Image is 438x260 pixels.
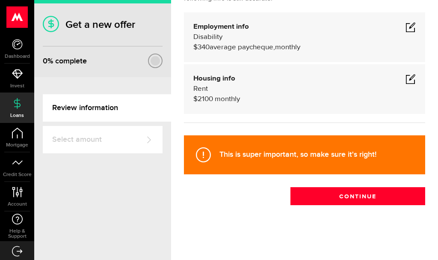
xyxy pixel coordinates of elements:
[193,96,198,103] span: $
[193,75,235,82] b: Housing info
[7,3,33,29] button: Open LiveChat chat widget
[193,23,249,30] b: Employment info
[193,44,210,51] span: $340
[43,126,163,153] a: Select amount
[290,187,425,205] button: Continue
[43,94,171,122] a: Review information
[193,33,222,41] span: Disability
[215,96,240,103] span: monthly
[210,44,275,51] span: average paycheque,
[43,57,47,66] span: 0
[219,150,376,159] strong: This is super important, so make sure it's right!
[193,85,208,93] span: Rent
[275,44,300,51] span: monthly
[43,18,163,31] h1: Get a new offer
[198,96,213,103] span: 2100
[43,54,87,69] div: % complete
